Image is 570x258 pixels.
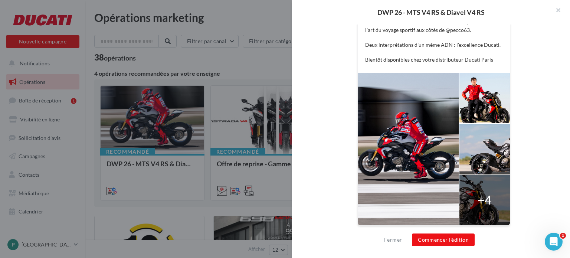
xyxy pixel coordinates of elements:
span: 1 [560,233,566,239]
button: Fermer [381,235,405,244]
iframe: Intercom live chat [545,233,563,251]
div: La prévisualisation est non-contractuelle [357,226,510,235]
div: +4 [478,192,492,209]
div: DWP 26 - MTS V4 RS & Diavel V4 RS [304,9,558,16]
button: Commencer l'édition [412,233,475,246]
